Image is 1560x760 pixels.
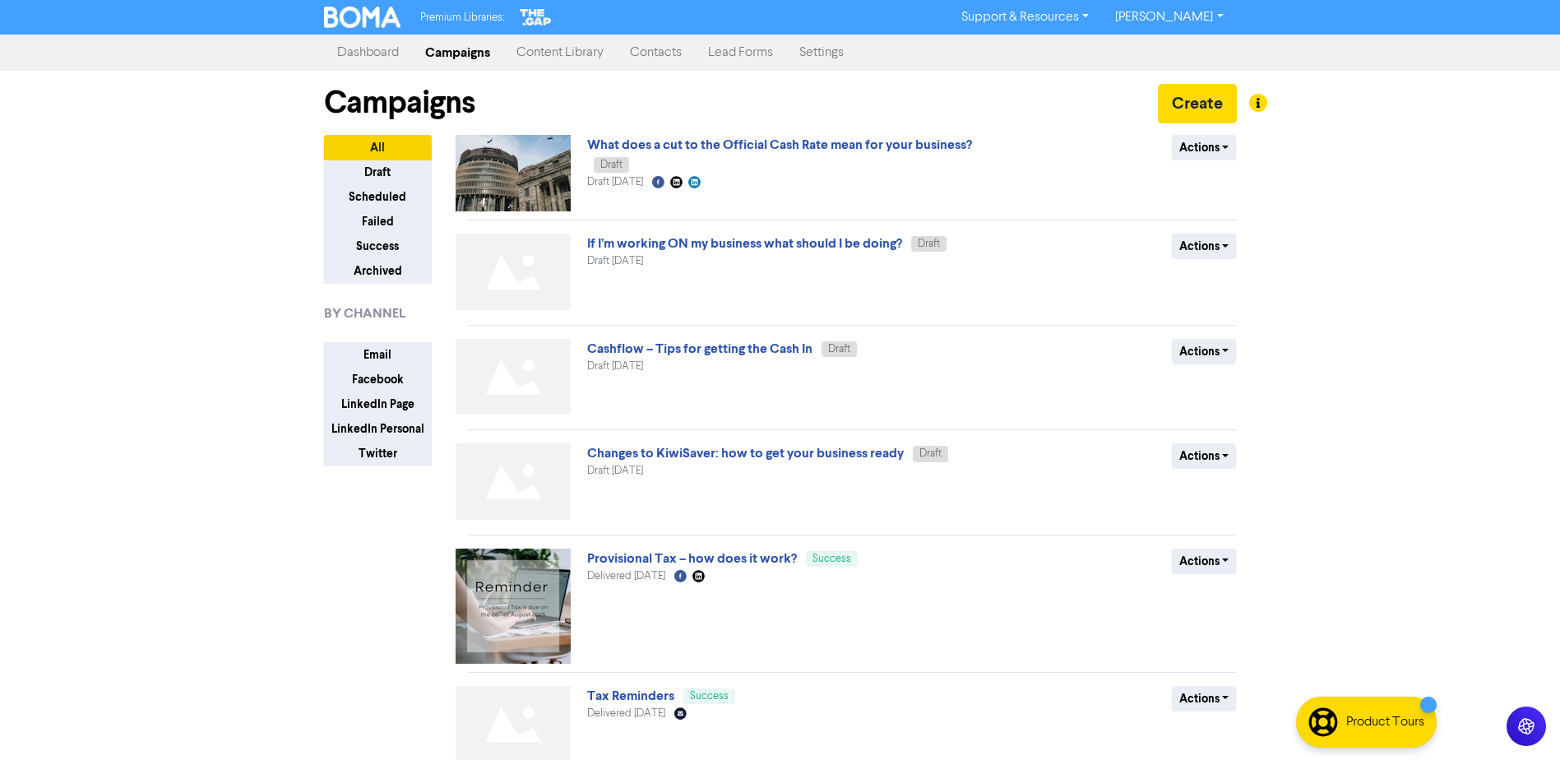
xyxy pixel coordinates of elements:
span: BY CHANNEL [324,304,405,323]
button: Actions [1172,234,1237,259]
a: Dashboard [324,36,412,69]
span: Draft [DATE] [587,256,643,266]
span: Draft [DATE] [587,177,643,188]
span: Draft [918,239,940,249]
a: Campaigns [412,36,503,69]
img: BOMA Logo [324,7,401,28]
span: Draft [919,448,942,459]
a: Cashflow – Tips for getting the Cash In [587,341,812,357]
button: Twitter [324,441,432,466]
span: Delivered [DATE] [587,708,665,719]
button: Facebook [324,367,432,392]
button: Actions [1172,135,1237,160]
span: Draft [828,344,850,355]
button: Actions [1172,339,1237,364]
a: What does a cut to the Official Cash Rate mean for your business? [587,137,972,153]
button: All [324,135,432,160]
button: Archived [324,258,432,284]
a: Content Library [503,36,617,69]
a: Lead Forms [695,36,786,69]
button: Actions [1172,443,1237,469]
button: Success [324,234,432,259]
button: LinkedIn Page [324,392,432,417]
button: Actions [1172,686,1237,711]
a: Tax Reminders [587,688,674,704]
h1: Campaigns [324,84,475,122]
a: Changes to KiwiSaver: how to get your business ready [587,445,904,461]
a: Contacts [617,36,695,69]
button: Failed [324,209,432,234]
a: [PERSON_NAME] [1102,4,1236,30]
img: Not found [456,339,571,415]
button: Draft [324,160,432,185]
button: Email [324,342,432,368]
img: Not found [456,443,571,520]
span: Premium Libraries: [420,12,504,23]
a: Provisional Tax – how does it work? [587,550,797,567]
span: Success [812,554,851,564]
img: image_1756181043462.jpeg [456,135,571,211]
a: Support & Resources [948,4,1102,30]
button: Actions [1172,549,1237,574]
span: Draft [DATE] [587,361,643,372]
iframe: Chat Widget [1478,681,1560,760]
img: Not found [456,234,571,310]
a: If I’m working ON my business what should I be doing? [587,235,902,252]
span: Delivered [DATE] [587,571,665,582]
button: Create [1158,84,1237,123]
img: image_1756181698743.png [456,549,571,664]
button: Scheduled [324,184,432,210]
img: The Gap [517,7,553,28]
a: Settings [786,36,857,69]
span: Draft [DATE] [587,466,643,476]
span: Success [690,691,729,702]
button: LinkedIn Personal [324,416,432,442]
span: Draft [600,160,623,170]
